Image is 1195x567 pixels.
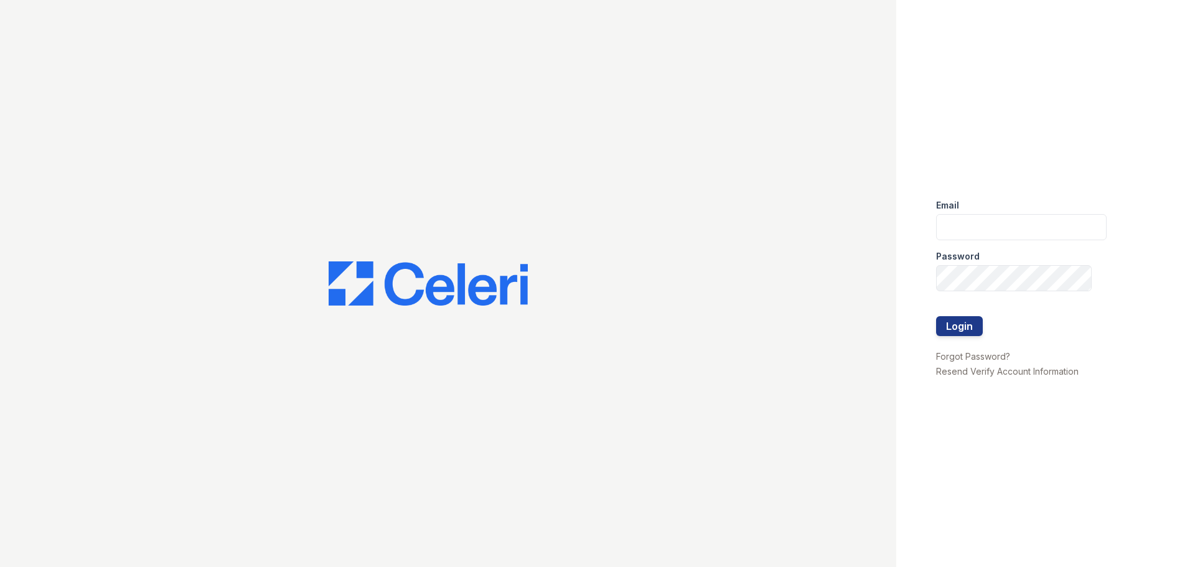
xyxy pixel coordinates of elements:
[936,199,959,212] label: Email
[329,261,528,306] img: CE_Logo_Blue-a8612792a0a2168367f1c8372b55b34899dd931a85d93a1a3d3e32e68fde9ad4.png
[936,250,980,263] label: Password
[936,351,1010,362] a: Forgot Password?
[936,366,1079,377] a: Resend Verify Account Information
[936,316,983,336] button: Login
